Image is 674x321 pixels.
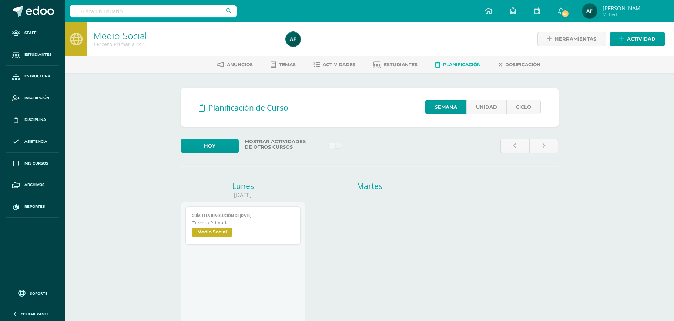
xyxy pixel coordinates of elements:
a: Actividades [313,59,355,71]
a: Herramientas [537,32,606,46]
span: Tercero Primaria [192,220,294,226]
a: Reportes [6,196,59,218]
span: Estructura [24,73,50,79]
a: Estudiantes [373,59,418,71]
a: Temas [271,59,296,71]
span: Estudiantes [384,62,418,67]
span: 58 [561,10,569,18]
span: Actividad [627,32,655,46]
a: Ciclo [506,100,541,114]
span: Disciplina [24,117,46,123]
span: Estudiantes [24,52,51,58]
div: Martes [308,181,432,191]
a: Actividad [610,32,665,46]
span: Planificación de Curso [208,102,288,113]
span: Cerrar panel [21,311,49,317]
span: Dosificación [505,62,540,67]
span: Mis cursos [24,160,48,166]
span: GUÍA 11 LA REVOLUCIÓN DE [DATE] [192,213,294,218]
span: Staff [24,30,36,36]
h1: Medio Social [93,30,277,41]
a: Unidad [466,100,506,114]
span: Asistencia [24,139,47,145]
input: Busca un usuario... [70,5,237,17]
a: Archivos [6,174,59,196]
a: Estructura [6,66,59,88]
a: Soporte [9,288,56,298]
span: Actividades [323,62,355,67]
img: d3b41b5dbcd8c03882805bf00be4cfb8.png [582,4,597,18]
span: Herramientas [555,32,596,46]
a: Staff [6,22,59,44]
div: Lunes [181,181,305,191]
label: Mostrar actividades de otros cursos [242,139,313,150]
div: Tercero Primaria 'A' [93,41,277,48]
a: Disciplina [6,109,59,131]
a: Semana [425,100,466,114]
img: d3b41b5dbcd8c03882805bf00be4cfb8.png [286,32,301,47]
a: GUÍA 11 LA REVOLUCIÓN DE [DATE]Tercero PrimariaMedio Social [185,206,301,245]
span: Anuncios [227,62,253,67]
span: Reportes [24,204,45,210]
span: Soporte [30,291,47,296]
a: Dosificación [499,59,540,71]
div: [DATE] [181,191,305,199]
a: Mis cursos [6,153,59,175]
span: Archivos [24,182,44,188]
a: Asistencia [6,131,59,153]
span: Inscripción [24,95,49,101]
a: Medio Social [93,29,147,42]
a: Estudiantes [6,44,59,66]
span: Temas [279,62,296,67]
span: [PERSON_NAME][US_STATE] [603,4,647,12]
span: Mi Perfil [603,11,647,17]
span: Medio Social [192,228,232,237]
a: Planificación [435,59,481,71]
a: Anuncios [217,59,253,71]
a: Hoy [181,139,239,153]
a: Inscripción [6,87,59,109]
span: Planificación [443,62,481,67]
